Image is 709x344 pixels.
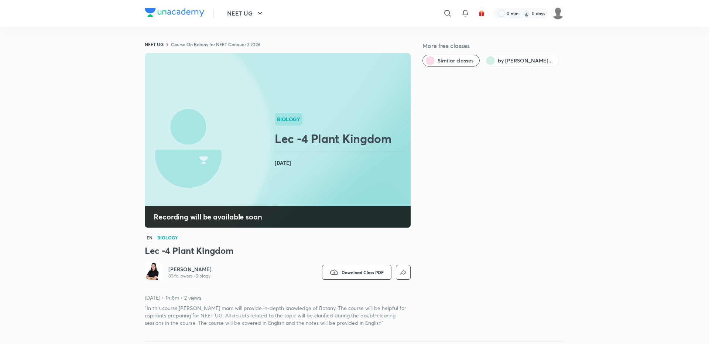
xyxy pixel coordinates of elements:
[145,234,154,242] span: EN
[145,304,411,327] p: "In this course,[PERSON_NAME] mam will provide in-depth knowledge of Botany. The course will be h...
[438,57,473,64] span: Similar classes
[483,55,559,67] button: by Chanchal Choudhary
[145,8,204,19] a: Company Logo
[552,7,564,20] img: K Gautham
[342,269,384,275] span: Download Class PDF
[275,131,408,146] h2: Lec -4 Plant Kingdom
[478,10,485,17] img: avatar
[145,262,162,282] a: Avatar
[322,265,391,280] button: Download Class PDF
[275,158,408,168] h4: [DATE]
[476,7,487,19] button: avatar
[168,266,212,273] a: [PERSON_NAME]
[145,8,204,17] img: Company Logo
[168,273,212,279] p: 83 followers • Biology
[523,10,530,17] img: streak
[145,41,164,47] a: NEET UG
[145,294,411,302] p: [DATE] • 1h 8m • 2 views
[171,41,260,47] a: Course On Botany for NEET Conquer 2 2026
[422,55,480,67] button: Similar classes
[422,41,564,50] h5: More free classes
[145,262,162,280] img: Avatar
[157,235,178,240] h4: Biology
[145,245,411,256] h3: Lec -4 Plant Kingdom
[154,212,262,222] h4: Recording will be available soon
[498,57,553,64] span: by Chanchal Choudhary
[223,6,269,21] button: NEET UG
